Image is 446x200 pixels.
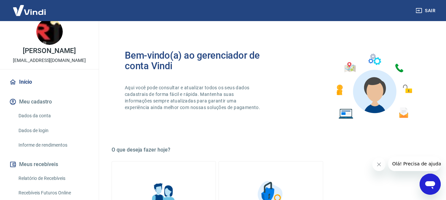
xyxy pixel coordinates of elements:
[23,47,76,54] p: [PERSON_NAME]
[8,75,91,89] a: Início
[414,5,438,17] button: Sair
[372,158,386,171] iframe: Fechar mensagem
[13,57,86,64] p: [EMAIL_ADDRESS][DOMAIN_NAME]
[16,138,91,152] a: Informe de rendimentos
[330,50,417,123] img: Imagem de um avatar masculino com diversos icones exemplificando as funcionalidades do gerenciado...
[4,5,55,10] span: Olá! Precisa de ajuda?
[8,0,51,20] img: Vindi
[36,18,63,45] img: 98f372c3-1aab-4577-bc9c-01e1385e9b41.jpeg
[16,186,91,200] a: Recebíveis Futuros Online
[16,109,91,123] a: Dados da conta
[112,147,430,153] h5: O que deseja fazer hoje?
[125,50,271,71] h2: Bem-vindo(a) ao gerenciador de conta Vindi
[125,84,261,111] p: Aqui você pode consultar e atualizar todos os seus dados cadastrais de forma fácil e rápida. Mant...
[16,124,91,137] a: Dados de login
[16,172,91,185] a: Relatório de Recebíveis
[8,95,91,109] button: Meu cadastro
[8,157,91,172] button: Meus recebíveis
[388,157,441,171] iframe: Mensagem da empresa
[420,174,441,195] iframe: Botão para abrir a janela de mensagens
